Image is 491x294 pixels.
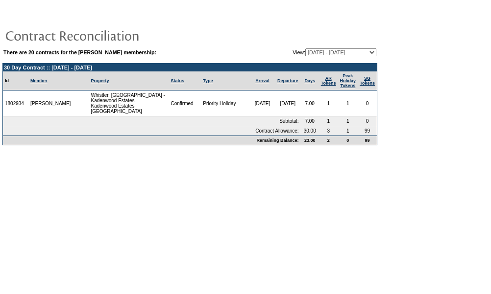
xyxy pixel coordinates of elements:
td: 3 [319,126,338,136]
td: [DATE] [275,90,301,116]
a: Status [171,78,184,83]
td: 0 [338,136,358,145]
td: 1 [338,126,358,136]
td: Id [3,71,28,90]
td: 7.00 [301,90,319,116]
a: Property [91,78,109,83]
td: Whistler, [GEOGRAPHIC_DATA] - Kadenwood Estates Kadenwood Estates [GEOGRAPHIC_DATA] [89,90,169,116]
td: Confirmed [169,90,201,116]
td: View: [245,48,376,56]
img: pgTtlContractReconciliation.gif [5,25,201,45]
a: Type [203,78,213,83]
td: 7.00 [301,116,319,126]
td: Contract Allowance: [3,126,301,136]
td: 2 [319,136,338,145]
td: 30 Day Contract :: [DATE] - [DATE] [3,64,377,71]
td: [PERSON_NAME] [28,90,73,116]
td: 1 [319,90,338,116]
a: Member [30,78,48,83]
td: 1 [338,116,358,126]
td: 1 [338,90,358,116]
b: There are 20 contracts for the [PERSON_NAME] membership: [3,49,156,55]
a: Peak HolidayTokens [340,73,356,88]
td: 99 [358,126,377,136]
a: Arrival [255,78,270,83]
td: 23.00 [301,136,319,145]
a: ARTokens [321,76,336,86]
a: Days [304,78,315,83]
td: 1 [319,116,338,126]
td: 0 [358,90,377,116]
td: [DATE] [250,90,275,116]
td: Subtotal: [3,116,301,126]
td: 1802934 [3,90,28,116]
td: Remaining Balance: [3,136,301,145]
td: 0 [358,116,377,126]
td: 30.00 [301,126,319,136]
td: Priority Holiday [201,90,250,116]
a: Departure [277,78,298,83]
td: 99 [358,136,377,145]
a: SGTokens [360,76,375,86]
